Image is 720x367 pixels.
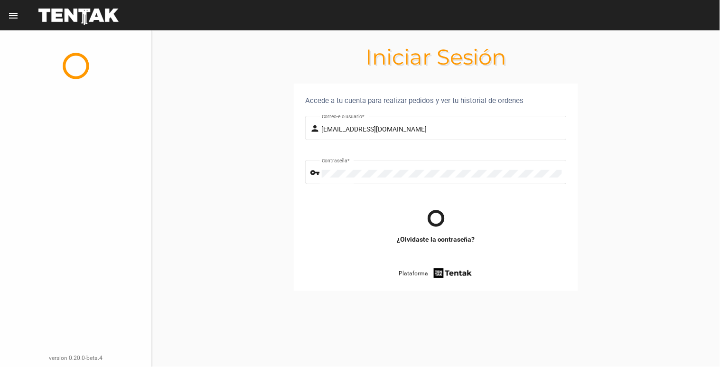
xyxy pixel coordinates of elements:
div: version 0.20.0-beta.4 [8,353,144,363]
mat-icon: person [310,123,322,134]
span: Plataforma [399,269,428,278]
a: ¿Olvidaste la contraseña? [397,235,475,244]
div: Accede a tu cuenta para realizar pedidos y ver tu historial de ordenes [305,95,567,106]
mat-icon: vpn_key [310,167,322,179]
a: Plataforma [399,267,473,280]
mat-icon: menu [8,10,19,21]
h1: Iniciar Sesión [152,49,720,65]
img: tentak-firm.png [432,267,473,280]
